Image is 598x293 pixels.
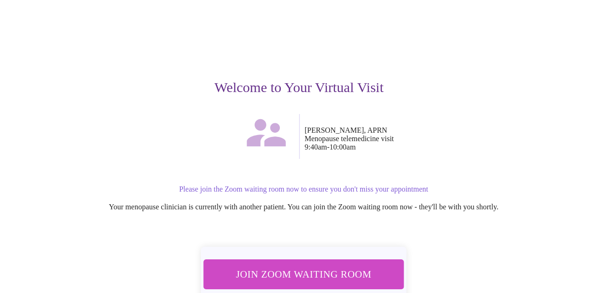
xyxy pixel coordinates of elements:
h3: Welcome to Your Virtual Visit [15,79,583,95]
p: [PERSON_NAME], APRN Menopause telemedicine visit 9:40am - 10:00am [305,126,583,151]
p: Your menopause clinician is currently with another patient. You can join the Zoom waiting room no... [24,203,583,211]
button: Join Zoom Waiting Room [199,259,409,290]
span: Join Zoom Waiting Room [211,265,396,284]
p: Please join the Zoom waiting room now to ensure you don't miss your appointment [24,185,583,193]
